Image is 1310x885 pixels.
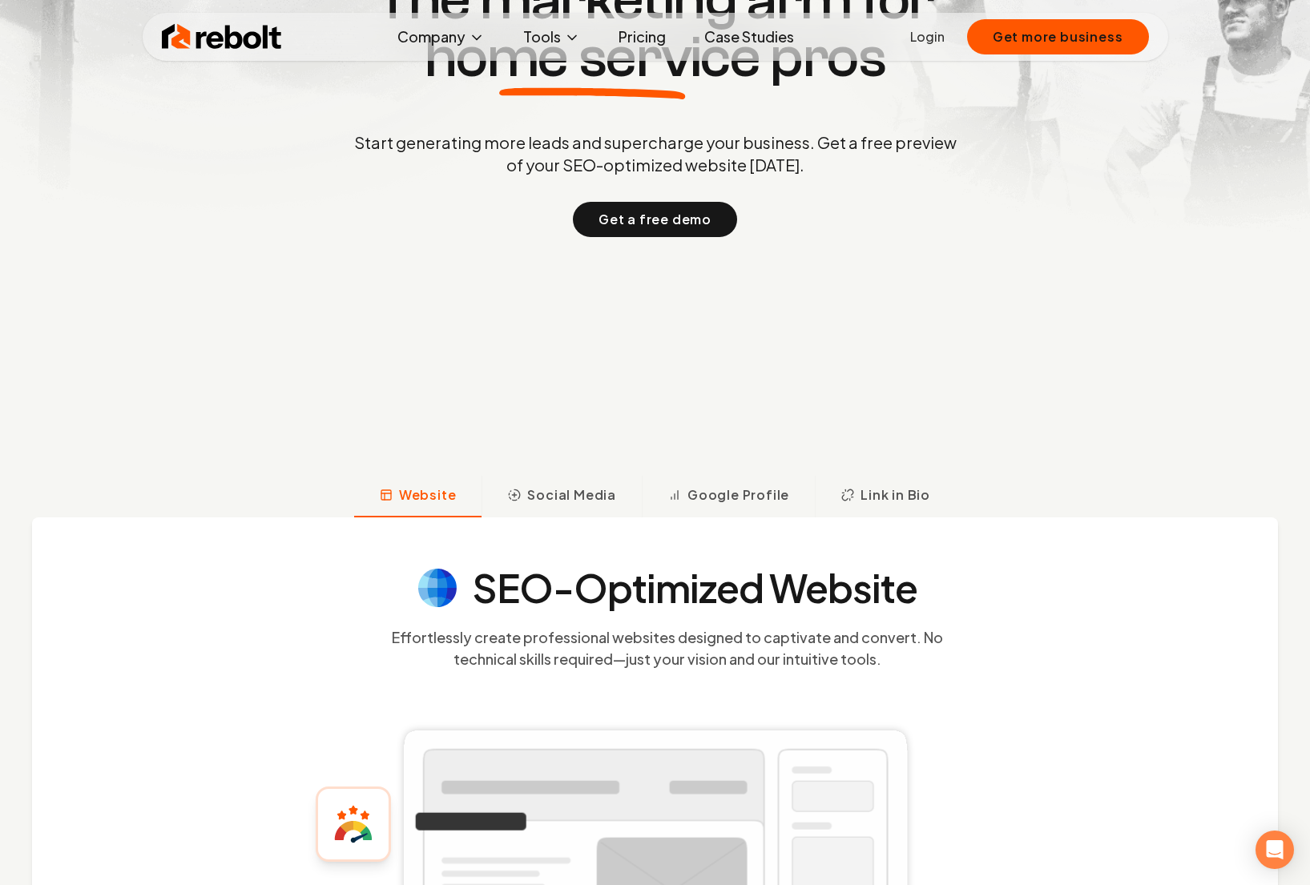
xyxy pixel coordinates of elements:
[861,485,930,505] span: Link in Bio
[691,21,807,53] a: Case Studies
[687,485,789,505] span: Google Profile
[399,485,457,505] span: Website
[351,131,960,176] p: Start generating more leads and supercharge your business. Get a free preview of your SEO-optimiz...
[473,569,918,607] h4: SEO-Optimized Website
[425,29,760,86] span: home service
[482,476,642,517] button: Social Media
[910,27,945,46] a: Login
[815,476,956,517] button: Link in Bio
[573,202,737,237] button: Get a free demo
[642,476,815,517] button: Google Profile
[385,21,498,53] button: Company
[162,21,282,53] img: Rebolt Logo
[967,19,1149,54] button: Get more business
[1256,831,1294,869] div: Open Intercom Messenger
[510,21,593,53] button: Tools
[606,21,679,53] a: Pricing
[527,485,616,505] span: Social Media
[354,476,482,517] button: Website
[360,626,975,670] p: Effortlessly create professional websites designed to captivate and convert. No technical skills ...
